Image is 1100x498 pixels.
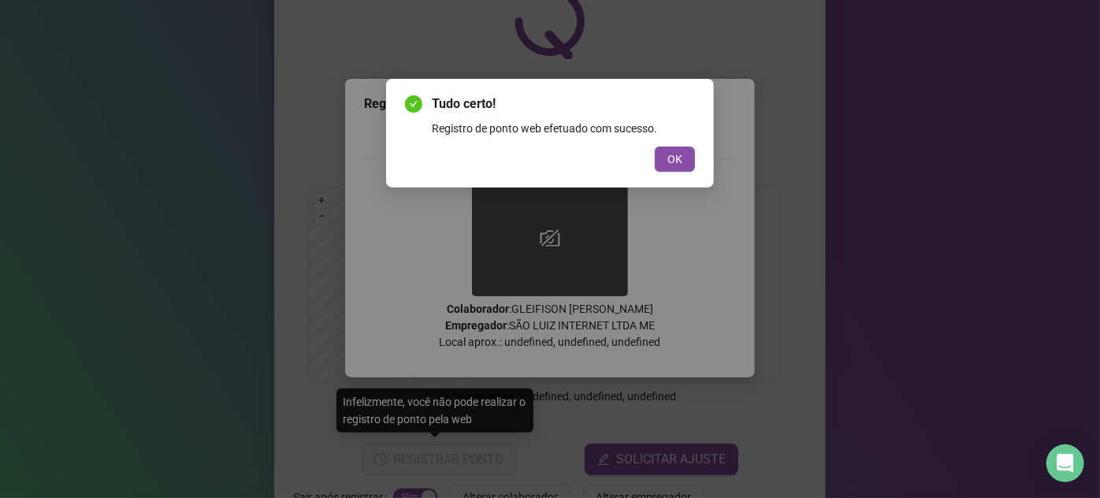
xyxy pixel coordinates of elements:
span: OK [667,151,682,168]
button: OK [655,147,695,172]
span: check-circle [405,95,422,113]
div: Open Intercom Messenger [1046,444,1084,482]
span: Tudo certo! [432,95,695,113]
div: Registro de ponto web efetuado com sucesso. [432,120,695,137]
